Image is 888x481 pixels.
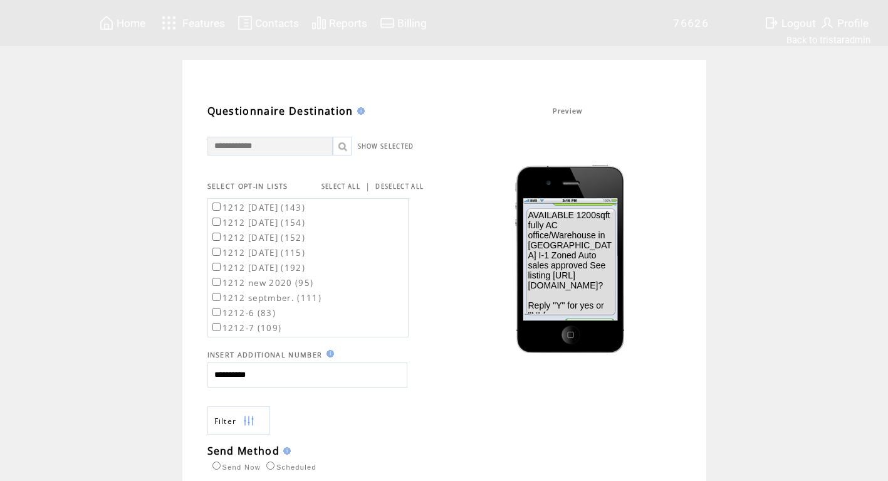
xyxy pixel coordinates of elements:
[553,107,585,115] span: Preview
[207,444,280,458] span: Send Method
[236,13,301,33] a: Contacts
[212,218,221,226] input: 1212 [DATE] (154)
[210,292,322,304] label: 1212 septmber. (111)
[310,13,369,33] a: Reports
[210,307,276,319] label: 1212-6 (83)
[99,15,114,31] img: home.svg
[210,217,306,228] label: 1212 [DATE] (154)
[786,34,870,46] a: Back to tristaradmin
[207,351,323,359] span: INSERT ADDITIONAL NUMBER
[321,182,360,191] a: SELECT ALL
[764,15,779,31] img: exit.svg
[266,462,274,470] input: Scheduled
[762,13,818,33] a: Logout
[182,17,225,29] span: Features
[353,107,365,115] img: help.gif
[378,13,429,33] a: Billing
[212,263,221,271] input: 1212 [DATE] (192)
[117,17,145,29] span: Home
[210,202,306,213] label: 1212 [DATE] (143)
[207,406,270,435] a: Filter
[207,104,353,118] span: Questionnaire Destination
[212,248,221,256] input: 1212 [DATE] (115)
[210,247,306,258] label: 1212 [DATE] (115)
[329,17,367,29] span: Reports
[528,210,612,320] span: AVAILABLE 1200sqft fully AC office/Warehouse in [GEOGRAPHIC_DATA] I-1 Zoned Auto sales approved S...
[97,13,147,33] a: Home
[380,15,395,31] img: creidtcard.svg
[210,277,314,288] label: 1212 new 2020 (95)
[210,232,306,243] label: 1212 [DATE] (152)
[212,323,221,331] input: 1212-7 (109)
[158,13,180,33] img: features.svg
[214,416,237,426] span: Show filters
[365,181,370,192] span: |
[210,262,306,273] label: 1212 [DATE] (192)
[210,322,282,334] label: 1212-7 (109)
[209,463,261,471] label: Send Now
[820,15,835,31] img: profile.svg
[375,182,424,191] a: DESELECT ALL
[212,462,221,470] input: Send Now
[397,17,427,29] span: Billing
[238,15,253,31] img: contacts.svg
[207,182,288,191] span: SELECT OPT-IN LISTS
[818,13,870,33] a: Profile
[243,407,254,435] img: filters.png
[673,17,709,29] span: 76626
[212,203,221,211] input: 1212 [DATE] (143)
[358,142,414,151] a: SHOW SELECTED
[212,233,221,241] input: 1212 [DATE] (152)
[212,278,221,286] input: 1212 new 2020 (95)
[255,17,299,29] span: Contacts
[279,447,291,455] img: help.gif
[837,17,869,29] span: Profile
[212,308,221,316] input: 1212-6 (83)
[781,17,816,29] span: Logout
[212,293,221,301] input: 1212 septmber. (111)
[156,11,227,35] a: Features
[323,350,334,357] img: help.gif
[311,15,326,31] img: chart.svg
[263,463,316,471] label: Scheduled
